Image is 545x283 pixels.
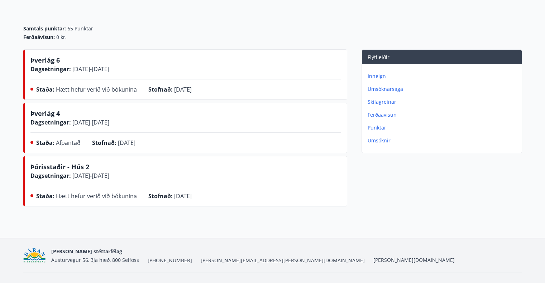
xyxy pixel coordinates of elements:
[30,118,71,126] span: Dagsetningar :
[67,25,93,32] span: 65 Punktar
[56,192,137,200] span: Hætt hefur verið við bókunina
[51,257,139,263] span: Austurvegur 56, 3ja hæð, 800 Selfoss
[368,73,519,80] p: Inneign
[71,172,109,180] span: [DATE] - [DATE]
[23,34,55,41] span: Ferðaávísun :
[71,65,109,73] span: [DATE] - [DATE]
[174,192,192,200] span: [DATE]
[30,109,60,118] span: Þverlág 4
[56,86,137,93] span: Hætt hefur verið við bókunina
[368,137,519,144] p: Umsóknir
[118,139,135,147] span: [DATE]
[148,192,173,200] span: Stofnað :
[51,248,122,255] span: [PERSON_NAME] stéttarfélag
[368,124,519,131] p: Punktar
[201,257,365,264] span: [PERSON_NAME][EMAIL_ADDRESS][PERSON_NAME][DOMAIN_NAME]
[92,139,116,147] span: Stofnað :
[148,257,192,264] span: [PHONE_NUMBER]
[30,65,71,73] span: Dagsetningar :
[56,139,81,147] span: Afpantað
[30,162,89,171] span: Þórisstaðir - Hús 2
[23,248,46,263] img: Bz2lGXKH3FXEIQKvoQ8VL0Fr0uCiWgfgA3I6fSs8.png
[174,86,192,93] span: [DATE]
[368,54,389,60] span: Flýtileiðir
[368,98,519,106] p: Skilagreinar
[36,192,54,200] span: Staða :
[36,86,54,93] span: Staða :
[368,111,519,118] p: Ferðaávísun
[368,86,519,93] p: Umsóknarsaga
[23,25,66,32] span: Samtals punktar :
[148,86,173,93] span: Stofnað :
[373,257,455,263] a: [PERSON_NAME][DOMAIN_NAME]
[30,172,71,180] span: Dagsetningar :
[56,34,67,41] span: 0 kr.
[30,56,60,64] span: Þverlág 6
[71,118,109,126] span: [DATE] - [DATE]
[36,139,54,147] span: Staða :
